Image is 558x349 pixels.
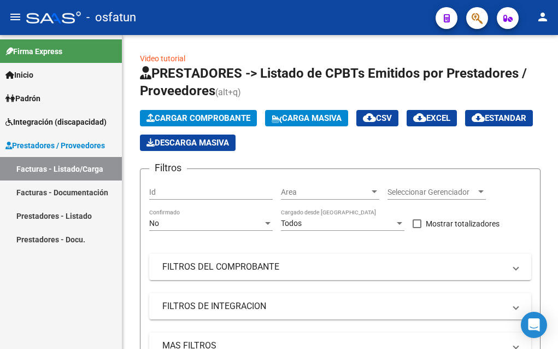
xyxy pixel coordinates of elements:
app-download-masive: Descarga masiva de comprobantes (adjuntos) [140,135,236,151]
span: - osfatun [86,5,136,30]
mat-panel-title: FILTROS DEL COMPROBANTE [162,261,505,273]
mat-panel-title: FILTROS DE INTEGRACION [162,300,505,312]
a: Video tutorial [140,54,185,63]
span: Carga Masiva [272,113,342,123]
span: Integración (discapacidad) [5,116,107,128]
span: Seleccionar Gerenciador [387,188,476,197]
button: CSV [356,110,398,126]
span: Estandar [472,113,526,123]
span: EXCEL [413,113,450,123]
span: Area [281,188,369,197]
mat-expansion-panel-header: FILTROS DEL COMPROBANTE [149,254,531,280]
div: Open Intercom Messenger [521,312,547,338]
button: Carga Masiva [265,110,348,126]
h3: Filtros [149,160,187,176]
span: CSV [363,113,392,123]
span: No [149,219,159,228]
span: Descarga Masiva [146,138,229,148]
mat-icon: person [536,10,549,24]
mat-expansion-panel-header: FILTROS DE INTEGRACION [149,293,531,319]
mat-icon: cloud_download [472,111,485,124]
span: Mostrar totalizadores [426,217,500,230]
span: Firma Express [5,45,62,57]
mat-icon: menu [9,10,22,24]
button: EXCEL [407,110,457,126]
span: Inicio [5,69,33,81]
span: Todos [281,219,302,228]
span: (alt+q) [215,87,241,97]
span: Prestadores / Proveedores [5,139,105,152]
span: Padrón [5,92,40,104]
mat-icon: cloud_download [363,111,376,124]
button: Cargar Comprobante [140,110,257,126]
span: Cargar Comprobante [146,113,250,123]
button: Descarga Masiva [140,135,236,151]
span: PRESTADORES -> Listado de CPBTs Emitidos por Prestadores / Proveedores [140,66,527,98]
mat-icon: cloud_download [413,111,426,124]
button: Estandar [465,110,533,126]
